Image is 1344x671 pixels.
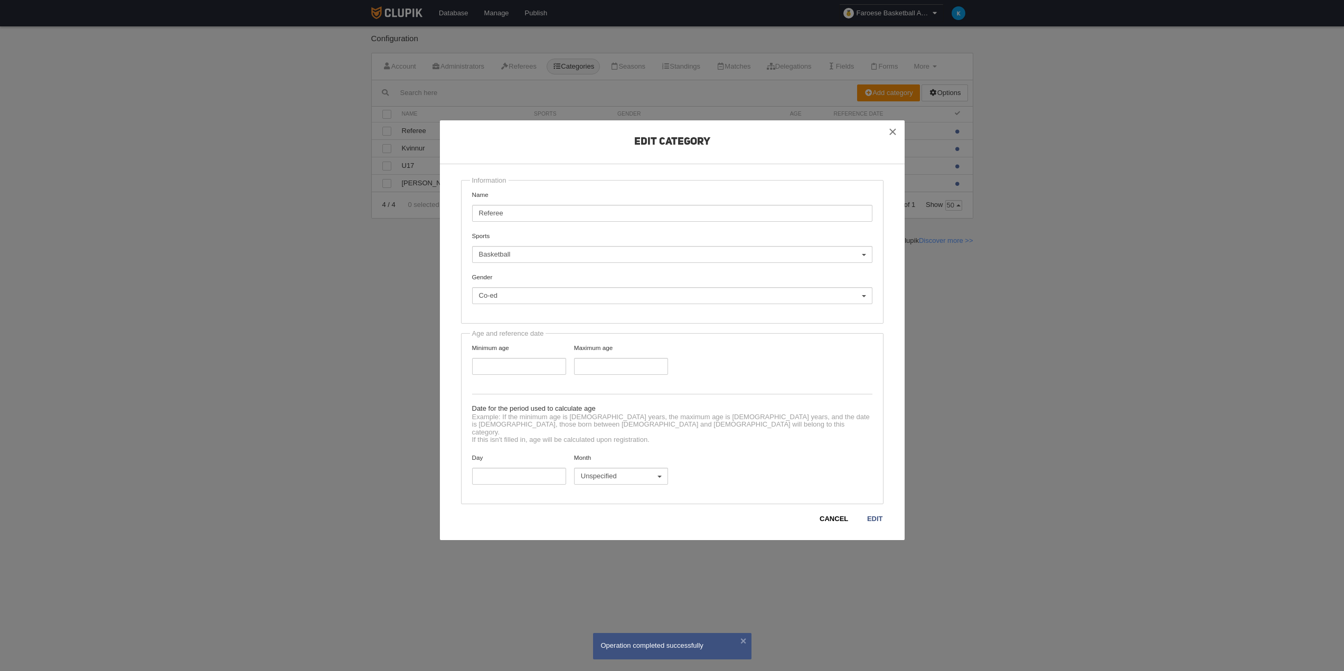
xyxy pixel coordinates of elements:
div: Information [470,176,509,185]
a: Edit [867,514,884,524]
label: Day [468,453,570,485]
button: × [738,636,749,646]
label: Gender [472,272,872,304]
span: Co-ed [479,291,860,300]
div: Example: If the minimum age is [DEMOGRAPHIC_DATA] years, the maximum age is [DEMOGRAPHIC_DATA] ye... [472,413,872,453]
a: Cancel [819,514,849,524]
input: Minimum age [472,358,566,375]
h2: Edit Category [440,136,905,164]
input: Maximum age [574,358,668,375]
label: Minimum age [468,343,570,375]
button: × [881,120,905,144]
input: Day [472,468,566,485]
label: Name [472,190,872,222]
label: Month [570,453,672,485]
span: Basketball [479,250,860,259]
button: Month [574,468,668,485]
button: Sports [472,246,872,263]
div: Age and reference date [470,329,546,338]
div: Operation completed successfully [601,641,744,650]
div: Date for the period used to calculate age [472,404,872,413]
input: Name [472,205,872,222]
span: Unspecified [581,471,656,481]
button: Gender [472,287,872,304]
label: Sports [472,231,872,263]
label: Maximum age [570,343,672,375]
